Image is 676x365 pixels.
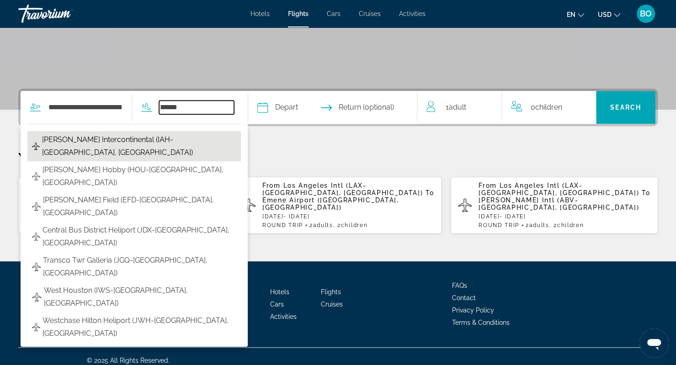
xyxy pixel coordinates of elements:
[327,10,341,17] a: Cars
[18,176,225,234] button: From Los Angeles Intl (LAX-[GEOGRAPHIC_DATA], [GEOGRAPHIC_DATA]) To [PERSON_NAME] ([GEOGRAPHIC_DA...
[234,176,442,234] button: From Los Angeles Intl (LAX-[GEOGRAPHIC_DATA], [GEOGRAPHIC_DATA]) To Emene Airport ([GEOGRAPHIC_DA...
[18,2,110,26] a: Travorium
[250,10,270,17] a: Hotels
[359,10,381,17] a: Cruises
[270,288,289,296] a: Hotels
[87,357,170,364] span: © 2025 All Rights Reserved.
[313,222,333,228] span: Adults
[43,224,236,249] span: Central Bus District Heliport (JDX-[GEOGRAPHIC_DATA], [GEOGRAPHIC_DATA])
[27,252,241,282] button: Transco Twr Galleria (JGQ-[GEOGRAPHIC_DATA], [GEOGRAPHIC_DATA])
[639,328,669,358] iframe: Button to launch messaging window
[452,319,510,326] a: Terms & Conditions
[567,8,584,21] button: Change language
[530,101,562,114] span: 0
[44,284,236,310] span: West Houston (IWS-[GEOGRAPHIC_DATA], [GEOGRAPHIC_DATA])
[479,222,519,228] span: ROUND TRIP
[452,282,467,289] a: FAQs
[451,176,658,234] button: From Los Angeles Intl (LAX-[GEOGRAPHIC_DATA], [GEOGRAPHIC_DATA]) To [PERSON_NAME] Intl (ABV-[GEOG...
[479,213,650,220] p: [DATE] - [DATE]
[257,91,298,124] button: Select depart date
[27,222,241,252] button: Central Bus District Heliport (JDX-[GEOGRAPHIC_DATA], [GEOGRAPHIC_DATA])
[43,314,236,340] span: Westchase Hilton Heliport (JWH-[GEOGRAPHIC_DATA], [GEOGRAPHIC_DATA])
[333,222,368,228] span: , 2
[567,11,575,18] span: en
[288,10,309,17] a: Flights
[452,307,494,314] a: Privacy Policy
[309,222,333,228] span: 2
[262,222,303,228] span: ROUND TRIP
[417,91,596,124] button: Travelers: 1 adult, 0 children
[43,164,236,189] span: [PERSON_NAME] Hobby (HOU-[GEOGRAPHIC_DATA], [GEOGRAPHIC_DATA])
[18,149,658,167] p: Your Recent Searches
[535,103,562,111] span: Children
[43,254,236,280] span: Transco Twr Galleria (JGQ-[GEOGRAPHIC_DATA], [GEOGRAPHIC_DATA])
[262,196,399,211] span: Emene Airport ([GEOGRAPHIC_DATA], [GEOGRAPHIC_DATA])
[27,312,241,342] button: Westchase Hilton Heliport (JWH-[GEOGRAPHIC_DATA], [GEOGRAPHIC_DATA])
[270,313,297,320] a: Activities
[21,91,655,124] div: Search widget
[321,91,394,124] button: Select return date
[526,222,549,228] span: 2
[634,4,658,23] button: User Menu
[529,222,549,228] span: Adults
[479,182,497,189] span: From
[598,8,620,21] button: Change currency
[426,189,434,196] span: To
[399,10,426,17] a: Activities
[610,104,641,111] span: Search
[321,288,341,296] a: Flights
[341,222,367,228] span: Children
[479,196,639,211] span: [PERSON_NAME] Intl (ABV-[GEOGRAPHIC_DATA], [GEOGRAPHIC_DATA])
[557,222,584,228] span: Children
[321,301,343,308] a: Cruises
[270,301,284,308] a: Cars
[549,222,584,228] span: , 2
[42,133,236,159] span: [PERSON_NAME] Intercontinental (IAH-[GEOGRAPHIC_DATA], [GEOGRAPHIC_DATA])
[262,182,423,196] span: Los Angeles Intl (LAX-[GEOGRAPHIC_DATA], [GEOGRAPHIC_DATA])
[596,91,655,124] button: Search
[598,11,612,18] span: USD
[446,101,466,114] span: 1
[27,161,241,191] button: [PERSON_NAME] Hobby (HOU-[GEOGRAPHIC_DATA], [GEOGRAPHIC_DATA])
[640,9,652,18] span: BO
[479,182,639,196] span: Los Angeles Intl (LAX-[GEOGRAPHIC_DATA], [GEOGRAPHIC_DATA])
[43,194,236,219] span: [PERSON_NAME] Field (EFD-[GEOGRAPHIC_DATA], [GEOGRAPHIC_DATA])
[452,294,476,302] a: Contact
[27,131,241,161] button: [PERSON_NAME] Intercontinental (IAH-[GEOGRAPHIC_DATA], [GEOGRAPHIC_DATA])
[27,191,241,222] button: [PERSON_NAME] Field (EFD-[GEOGRAPHIC_DATA], [GEOGRAPHIC_DATA])
[27,282,241,312] button: West Houston (IWS-[GEOGRAPHIC_DATA], [GEOGRAPHIC_DATA])
[449,103,466,111] span: Adult
[262,213,434,220] p: [DATE] - [DATE]
[642,189,650,196] span: To
[339,101,394,114] span: Return (optional)
[262,182,281,189] span: From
